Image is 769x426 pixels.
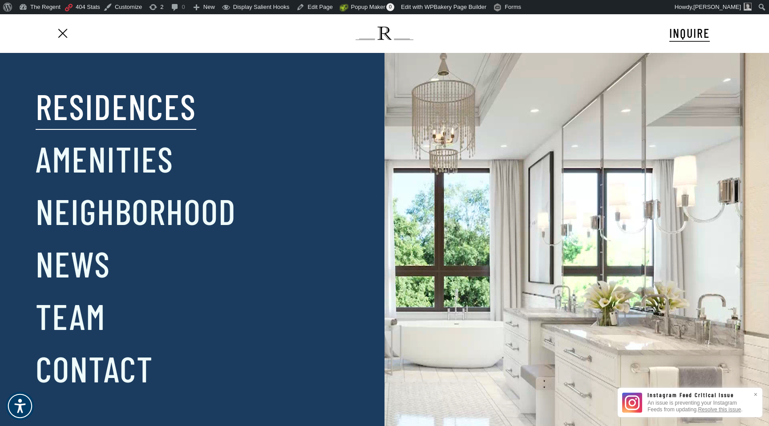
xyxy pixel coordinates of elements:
[622,393,642,413] img: Instagram Feed icon
[648,392,749,398] h3: Instagram Feed Critical Issue
[386,3,394,11] span: 0
[36,135,174,181] a: Amenities
[669,25,710,40] span: INQUIRE
[693,4,741,10] span: [PERSON_NAME]
[36,345,153,391] a: Contact
[648,400,749,413] p: An issue is preventing your Instagram Feeds from updating. .
[698,406,741,413] a: Resolve this issue
[36,293,105,339] a: Team
[356,27,413,40] img: The Regent
[749,387,762,402] div: ×
[36,240,110,286] a: News
[669,24,710,42] a: INQUIRE
[36,188,236,234] a: Neighborhood
[36,83,196,129] a: Residences
[55,29,70,38] a: Navigation Menu
[6,392,34,420] div: Accessibility Menu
